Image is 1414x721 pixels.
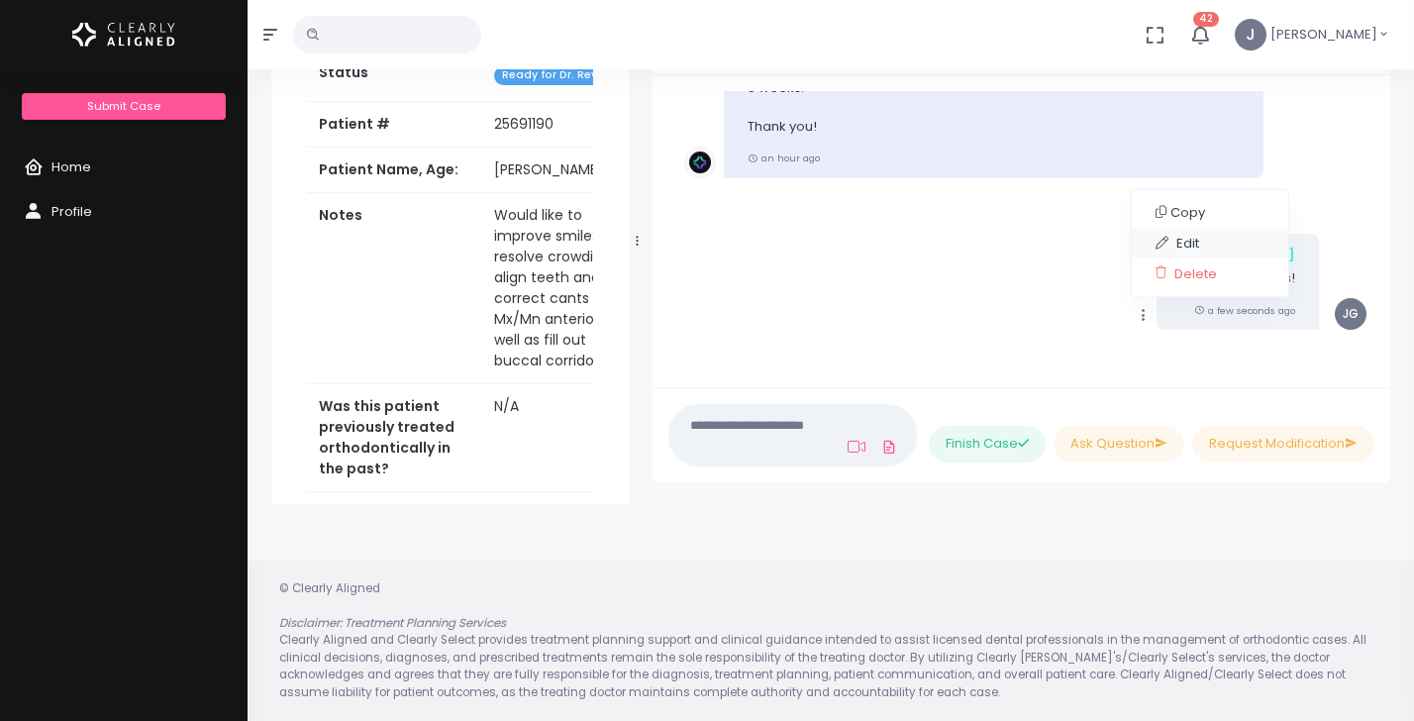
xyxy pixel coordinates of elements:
span: Profile [51,202,92,221]
button: Finish Case [929,426,1046,463]
th: Patient Name, Age: [307,148,482,193]
a: Add Files [877,429,901,464]
div: scrollable content [668,91,1374,369]
td: No [482,492,644,621]
div: © Clearly Aligned Clearly Aligned and Clearly Select provides treatment planning support and clin... [259,580,1402,702]
span: Ready for Dr. Review [494,66,624,85]
span: J [1235,19,1266,51]
span: Home [51,157,91,176]
th: Status [307,51,482,101]
td: [PERSON_NAME], 51 [482,148,644,193]
span: Submit Case [87,98,160,114]
a: Delete [1132,258,1288,289]
button: Request Modification [1192,426,1374,463]
span: JG [1335,298,1366,330]
small: a few seconds ago [1194,304,1295,317]
td: Would like to improve smile: resolve crowding, align teeth and correct cants Mx/Mn anterior, as w... [482,193,644,384]
small: an hour ago [748,152,820,164]
span: 42 [1193,12,1219,27]
a: Edit [1132,228,1288,258]
a: Copy [1132,197,1288,228]
img: Logo Horizontal [72,14,175,55]
th: Was this patient previously treated orthodontically in the past? [307,384,482,492]
a: Submit Case [22,93,225,120]
button: Ask Question [1054,426,1184,463]
td: 25691190 [482,102,644,148]
th: Notes [307,193,482,384]
em: Disclaimer: Treatment Planning Services [279,615,506,631]
th: Patient # [307,101,482,148]
th: Are you planning any restorative/esthetic treatment? If yes, what are you planning? [307,492,482,621]
span: [PERSON_NAME] [1270,25,1377,45]
td: N/A [482,384,644,492]
a: Add Loom Video [844,439,869,455]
